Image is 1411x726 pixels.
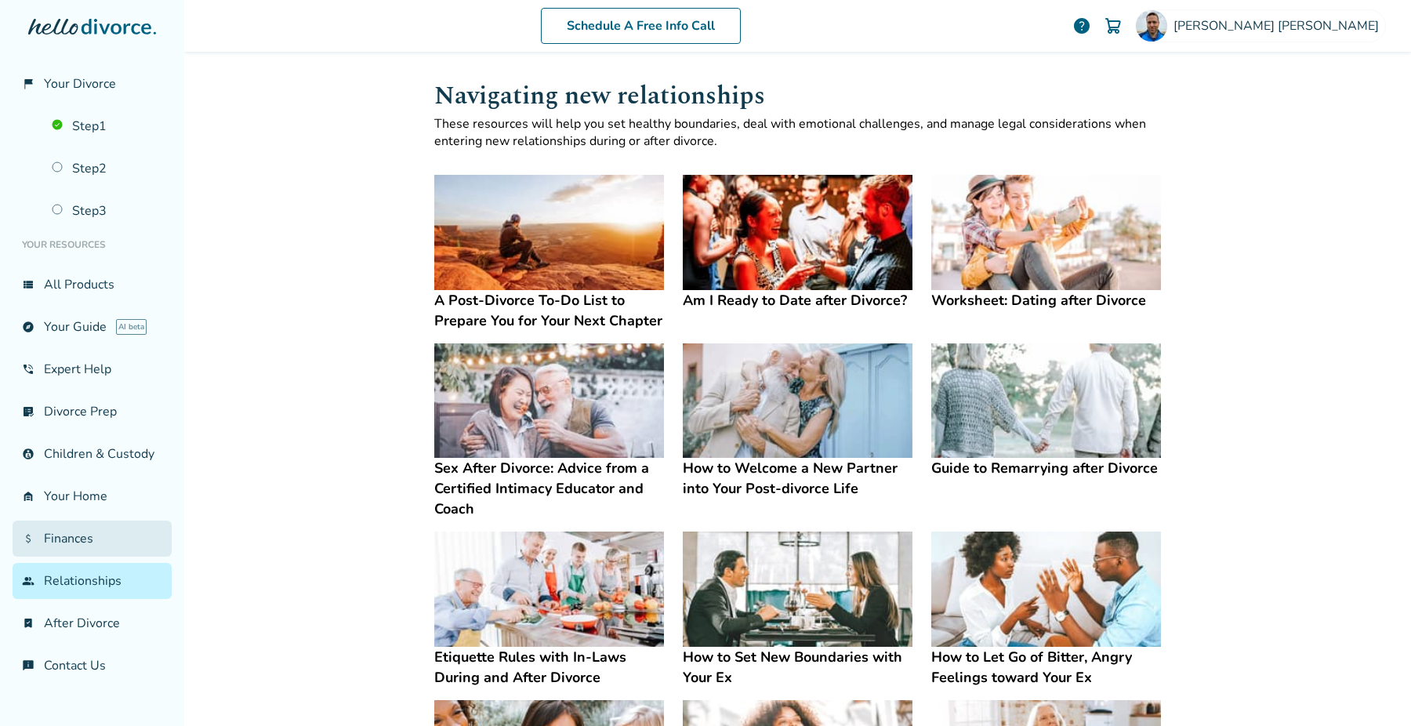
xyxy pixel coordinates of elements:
[22,278,34,291] span: view_list
[22,363,34,376] span: phone_in_talk
[434,175,664,331] a: A Post-Divorce To-Do List to Prepare You for Your Next ChapterA Post-Divorce To-Do List to Prepar...
[13,436,172,472] a: account_childChildren & Custody
[44,75,116,93] span: Your Divorce
[13,605,172,641] a: bookmark_checkAfter Divorce
[1333,651,1411,726] iframe: Chat Widget
[931,290,1161,310] h4: Worksheet: Dating after Divorce
[434,77,1162,115] h1: Navigating new relationships
[13,229,172,260] li: Your Resources
[22,532,34,545] span: attach_money
[434,532,664,647] img: Etiquette Rules with In-Laws During and After Divorce
[434,647,664,688] h4: Etiquette Rules with In-Laws During and After Divorce
[683,175,912,290] img: Am I Ready to Date after Divorce?
[434,458,664,519] h4: Sex After Divorce: Advice from a Certified Intimacy Educator and Coach
[434,115,1162,150] p: These resources will help you set healthy boundaries, deal with emotional challenges, and manage ...
[931,647,1161,688] h4: How to Let Go of Bitter, Angry Feelings toward Your Ex
[42,193,172,229] a: Step3
[13,394,172,430] a: list_alt_checkDivorce Prep
[683,647,912,688] h4: How to Set New Boundaries with Your Ex
[22,575,34,587] span: group
[1173,17,1385,34] span: [PERSON_NAME] [PERSON_NAME]
[13,351,172,387] a: phone_in_talkExpert Help
[13,66,172,102] a: flag_2Your Divorce
[683,343,912,459] img: How to Welcome a New Partner into Your Post-divorce Life
[22,321,34,333] span: explore
[931,175,1161,310] a: Worksheet: Dating after DivorceWorksheet: Dating after Divorce
[683,343,912,499] a: How to Welcome a New Partner into Your Post-divorce LifeHow to Welcome a New Partner into Your Po...
[13,563,172,599] a: groupRelationships
[683,175,912,310] a: Am I Ready to Date after Divorce?Am I Ready to Date after Divorce?
[931,343,1161,479] a: Guide to Remarrying after DivorceGuide to Remarrying after Divorce
[42,151,172,187] a: Step2
[1072,16,1091,35] a: help
[116,319,147,335] span: AI beta
[13,648,172,684] a: chat_infoContact Us
[13,521,172,557] a: attach_moneyFinances
[434,290,664,331] h4: A Post-Divorce To-Do List to Prepare You for Your Next Chapter
[1136,10,1167,42] img: Keith Harrington
[13,267,172,303] a: view_listAll Products
[931,175,1161,290] img: Worksheet: Dating after Divorce
[13,309,172,345] a: exploreYour GuideAI beta
[683,458,912,499] h4: How to Welcome a New Partner into Your Post-divorce Life
[22,490,34,503] span: garage_home
[931,532,1161,647] img: How to Let Go of Bitter, Angry Feelings toward Your Ex
[683,532,912,647] img: How to Set New Boundaries with Your Ex
[22,405,34,418] span: list_alt_check
[1104,16,1123,35] img: Cart
[13,478,172,514] a: garage_homeYour Home
[42,108,172,144] a: Step1
[22,617,34,630] span: bookmark_check
[541,8,741,44] a: Schedule A Free Info Call
[22,659,34,672] span: chat_info
[931,532,1161,688] a: How to Let Go of Bitter, Angry Feelings toward Your ExHow to Let Go of Bitter, Angry Feelings tow...
[434,343,664,459] img: Sex After Divorce: Advice from a Certified Intimacy Educator and Coach
[22,448,34,460] span: account_child
[683,290,912,310] h4: Am I Ready to Date after Divorce?
[434,343,664,520] a: Sex After Divorce: Advice from a Certified Intimacy Educator and CoachSex After Divorce: Advice f...
[931,343,1161,459] img: Guide to Remarrying after Divorce
[683,532,912,688] a: How to Set New Boundaries with Your ExHow to Set New Boundaries with Your Ex
[434,532,664,688] a: Etiquette Rules with In-Laws During and After DivorceEtiquette Rules with In-Laws During and Afte...
[931,458,1161,478] h4: Guide to Remarrying after Divorce
[434,175,664,290] img: A Post-Divorce To-Do List to Prepare You for Your Next Chapter
[22,78,34,90] span: flag_2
